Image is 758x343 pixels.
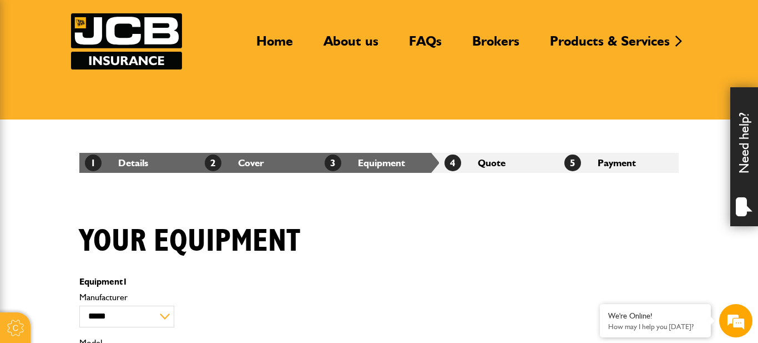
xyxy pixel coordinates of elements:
span: 4 [444,155,461,171]
div: Need help? [730,87,758,226]
a: About us [315,33,387,58]
h1: Your equipment [79,223,300,260]
a: Products & Services [542,33,678,58]
p: Equipment [79,277,473,286]
input: Enter your last name [14,103,203,127]
a: Home [248,33,301,58]
a: JCB Insurance Services [71,13,182,69]
div: Chat with us now [58,62,186,77]
img: JCB Insurance Services logo [71,13,182,69]
img: d_20077148190_company_1631870298795_20077148190 [19,62,47,77]
em: Start Chat [151,265,201,280]
a: FAQs [401,33,450,58]
p: How may I help you today? [608,322,703,331]
span: 1 [123,276,128,287]
a: Brokers [464,33,528,58]
a: 1Details [85,157,148,168]
input: Enter your phone number [14,168,203,193]
li: Quote [439,153,559,173]
label: Manufacturer [79,293,473,302]
textarea: Type your message and hit 'Enter' [14,201,203,256]
li: Equipment [319,153,439,173]
span: 3 [325,155,341,171]
span: 1 [85,155,102,171]
input: Enter your email address [14,136,203,160]
span: 5 [564,155,581,171]
div: We're Online! [608,311,703,321]
div: Minimize live chat window [182,6,209,32]
a: 2Cover [205,157,264,168]
span: 2 [205,155,221,171]
li: Payment [559,153,679,173]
